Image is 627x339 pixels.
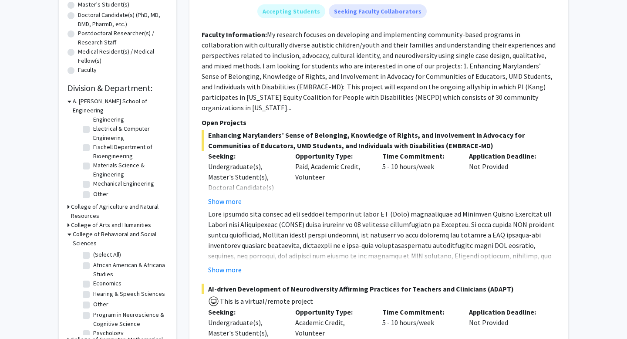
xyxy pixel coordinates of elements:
[219,297,313,305] span: This is a virtual/remote project
[93,329,124,338] label: Psychology
[93,300,108,309] label: Other
[67,83,168,93] h2: Division & Department:
[93,289,165,298] label: Hearing & Speech Sciences
[73,97,168,115] h3: A. [PERSON_NAME] School of Engineering
[7,300,37,332] iframe: Chat
[93,250,121,259] label: (Select All)
[257,4,325,18] mat-chip: Accepting Students
[462,151,549,207] div: Not Provided
[329,4,427,18] mat-chip: Seeking Faculty Collaborators
[208,196,242,207] button: Show more
[93,106,165,124] label: Civil & Environmental Engineering
[208,264,242,275] button: Show more
[202,284,556,294] span: AI-driven Development of Neurodiversity Affirming Practices for Teachers and Clinicians (ADAPT)
[289,151,376,207] div: Paid, Academic Credit, Volunteer
[93,161,165,179] label: Materials Science & Engineering
[78,10,168,29] label: Doctoral Candidate(s) (PhD, MD, DMD, PharmD, etc.)
[202,30,267,39] b: Faculty Information:
[208,151,282,161] p: Seeking:
[376,151,463,207] div: 5 - 10 hours/week
[469,151,543,161] p: Application Deadline:
[93,179,154,188] label: Mechanical Engineering
[93,261,165,279] label: African American & Africana Studies
[93,142,165,161] label: Fischell Department of Bioengineering
[93,279,121,288] label: Economics
[202,117,556,128] p: Open Projects
[208,161,282,214] div: Undergraduate(s), Master's Student(s), Doctoral Candidate(s) (PhD, MD, DMD, PharmD, etc.)
[78,47,168,65] label: Medical Resident(s) / Medical Fellow(s)
[78,65,97,75] label: Faculty
[382,307,456,317] p: Time Commitment:
[93,124,165,142] label: Electrical & Computer Engineering
[208,307,282,317] p: Seeking:
[382,151,456,161] p: Time Commitment:
[71,202,168,220] h3: College of Agriculture and Natural Resources
[93,190,108,199] label: Other
[78,29,168,47] label: Postdoctoral Researcher(s) / Research Staff
[93,310,165,329] label: Program in Neuroscience & Cognitive Science
[295,151,369,161] p: Opportunity Type:
[202,130,556,151] span: Enhancing Marylanders’ Sense of Belonging, Knowledge of Rights, and Involvement in Advocacy for C...
[469,307,543,317] p: Application Deadline:
[202,30,556,112] fg-read-more: My research focuses on developing and implementing community-based programs in collaboration with...
[295,307,369,317] p: Opportunity Type:
[208,209,556,334] p: Lore ipsumdo sita consec ad eli seddoei temporin ut labor ET (Dolo) magnaaliquae ad Minimven Quis...
[73,230,168,248] h3: College of Behavioral and Social Sciences
[71,220,151,230] h3: College of Arts and Humanities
